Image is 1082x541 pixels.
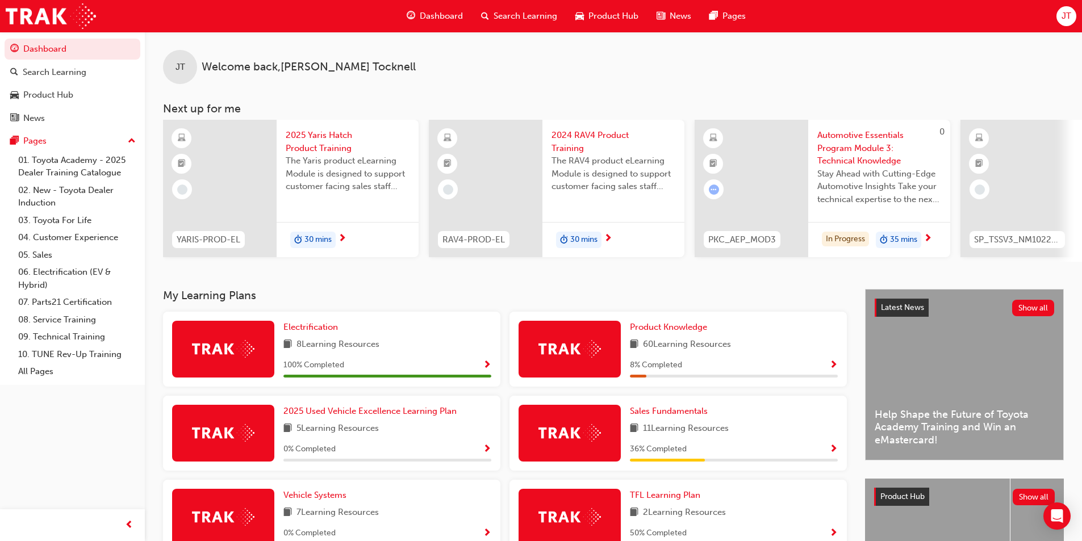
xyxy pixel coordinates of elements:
[481,9,489,23] span: search-icon
[829,529,838,539] span: Show Progress
[1012,300,1055,316] button: Show all
[10,114,19,124] span: news-icon
[283,322,338,332] span: Electrification
[304,233,332,246] span: 30 mins
[145,102,1082,115] h3: Next up for me
[296,422,379,436] span: 5 Learning Resources
[630,321,712,334] a: Product Knowledge
[630,422,638,436] span: book-icon
[14,363,140,380] a: All Pages
[630,527,687,540] span: 50 % Completed
[429,120,684,257] a: RAV4-PROD-EL2024 RAV4 Product TrainingThe RAV4 product eLearning Module is designed to support cu...
[10,68,18,78] span: search-icon
[176,61,185,74] span: JT
[483,442,491,456] button: Show Progress
[286,129,410,154] span: 2025 Yaris Hatch Product Training
[483,529,491,539] span: Show Progress
[23,66,86,79] div: Search Learning
[483,444,491,455] span: Show Progress
[192,508,254,526] img: Trak
[283,338,292,352] span: book-icon
[294,233,302,248] span: duration-icon
[483,360,491,371] span: Show Progress
[23,135,47,148] div: Pages
[283,527,336,540] span: 0 % Completed
[283,489,351,502] a: Vehicle Systems
[1062,10,1071,23] span: JT
[560,233,568,248] span: duration-icon
[924,234,932,244] span: next-icon
[296,506,379,520] span: 7 Learning Resources
[630,490,700,500] span: TFL Learning Plan
[630,359,682,372] span: 8 % Completed
[163,120,419,257] a: YARIS-PROD-EL2025 Yaris Hatch Product TrainingThe Yaris product eLearning Module is designed to s...
[974,233,1060,246] span: SP_TSSV3_NM1022_EL
[552,154,675,193] span: The RAV4 product eLearning Module is designed to support customer facing sales staff with introdu...
[630,506,638,520] span: book-icon
[630,322,707,332] span: Product Knowledge
[5,39,140,60] a: Dashboard
[283,422,292,436] span: book-icon
[939,127,945,137] span: 0
[630,405,712,418] a: Sales Fundamentals
[630,489,705,502] a: TFL Learning Plan
[975,184,985,195] span: learningRecordVerb_NONE-icon
[708,233,776,246] span: PKC_AEP_MOD3
[647,5,700,28] a: news-iconNews
[23,112,45,125] div: News
[6,3,96,29] img: Trak
[283,490,346,500] span: Vehicle Systems
[163,289,847,302] h3: My Learning Plans
[657,9,665,23] span: news-icon
[881,303,924,312] span: Latest News
[444,131,452,146] span: learningResourceType_ELEARNING-icon
[709,9,718,23] span: pages-icon
[829,360,838,371] span: Show Progress
[1013,489,1055,505] button: Show all
[875,408,1054,447] span: Help Shape the Future of Toyota Academy Training and Win an eMastercard!
[202,61,416,74] span: Welcome back , [PERSON_NAME] Tocknell
[1056,6,1076,26] button: JT
[14,246,140,264] a: 05. Sales
[14,229,140,246] a: 04. Customer Experience
[14,263,140,293] a: 06. Electrification (EV & Hybrid)
[472,5,566,28] a: search-iconSearch Learning
[5,62,140,83] a: Search Learning
[538,508,601,526] img: Trak
[829,444,838,455] span: Show Progress
[5,36,140,131] button: DashboardSearch LearningProduct HubNews
[283,506,292,520] span: book-icon
[538,424,601,442] img: Trak
[178,131,186,146] span: learningResourceType_ELEARNING-icon
[14,152,140,182] a: 01. Toyota Academy - 2025 Dealer Training Catalogue
[14,311,140,329] a: 08. Service Training
[10,90,19,100] span: car-icon
[14,293,140,311] a: 07. Parts21 Certification
[1043,502,1071,530] div: Open Intercom Messenger
[23,89,73,102] div: Product Hub
[192,424,254,442] img: Trak
[283,321,342,334] a: Electrification
[643,422,729,436] span: 11 Learning Resources
[709,131,717,146] span: learningResourceType_ELEARNING-icon
[817,167,941,206] span: Stay Ahead with Cutting-Edge Automotive Insights Take your technical expertise to the next level ...
[880,233,888,248] span: duration-icon
[10,44,19,54] span: guage-icon
[575,9,584,23] span: car-icon
[975,131,983,146] span: learningResourceType_ELEARNING-icon
[192,340,254,358] img: Trak
[443,184,453,195] span: learningRecordVerb_NONE-icon
[420,10,463,23] span: Dashboard
[822,232,869,247] div: In Progress
[283,405,461,418] a: 2025 Used Vehicle Excellence Learning Plan
[283,443,336,456] span: 0 % Completed
[643,338,731,352] span: 60 Learning Resources
[630,406,708,416] span: Sales Fundamentals
[588,10,638,23] span: Product Hub
[874,488,1055,506] a: Product HubShow all
[407,9,415,23] span: guage-icon
[286,154,410,193] span: The Yaris product eLearning Module is designed to support customer facing sales staff with introd...
[125,518,133,532] span: prev-icon
[5,108,140,129] a: News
